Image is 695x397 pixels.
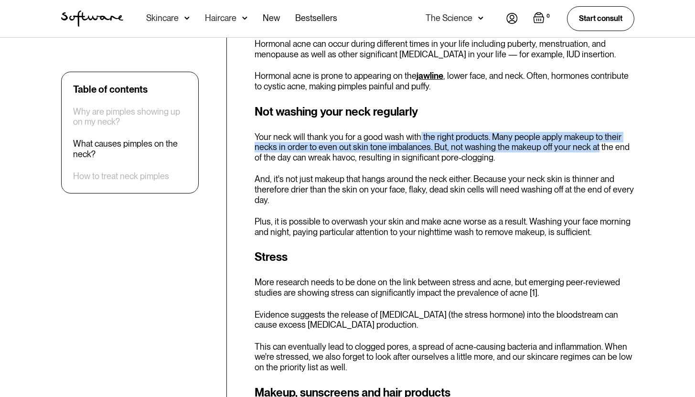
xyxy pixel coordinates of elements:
[255,248,634,266] h3: Stress
[567,6,634,31] a: Start consult
[478,13,483,23] img: arrow down
[426,13,472,23] div: The Science
[61,11,123,27] a: home
[242,13,247,23] img: arrow down
[184,13,190,23] img: arrow down
[417,71,443,81] a: jawline
[255,103,634,120] h3: Not washing your neck regularly
[545,12,552,21] div: 0
[255,277,634,298] p: More research needs to be done on the link between stress and acne, but emerging peer-reviewed st...
[255,71,634,91] p: Hormonal acne is prone to appearing on the , lower face, and neck. Often, hormones contribute to ...
[255,39,634,59] p: Hormonal acne can occur during different times in your life including puberty, menstruation, and ...
[255,174,634,205] p: And, it's not just makeup that hangs around the neck either. Because your neck skin is thinner an...
[73,171,169,182] a: How to treat neck pimples
[61,11,123,27] img: Software Logo
[73,139,187,160] a: What causes pimples on the neck?
[533,12,552,25] a: Open empty cart
[255,132,634,163] p: Your neck will thank you for a good wash with the right products. Many people apply makeup to the...
[205,13,236,23] div: Haircare
[73,84,148,95] div: Table of contents
[255,342,634,373] p: This can eventually lead to clogged pores, a spread of acne-causing bacteria and inflammation. Wh...
[146,13,179,23] div: Skincare
[255,216,634,237] p: Plus, it is possible to overwash your skin and make acne worse as a result. Washing your face mor...
[255,310,634,330] p: Evidence suggests the release of [MEDICAL_DATA] (the stress hormone) into the bloodstream can cau...
[73,107,187,127] a: Why are pimples showing up on my neck?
